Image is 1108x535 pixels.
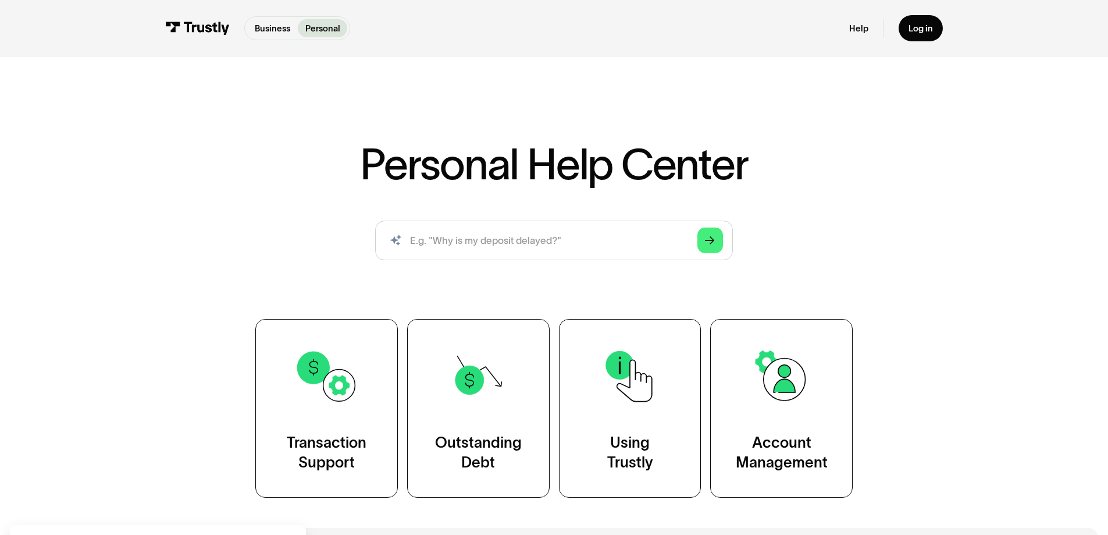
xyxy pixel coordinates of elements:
[298,19,347,37] a: Personal
[607,434,653,473] div: Using Trustly
[247,19,297,37] a: Business
[736,434,828,473] div: Account Management
[899,15,943,41] a: Log in
[255,22,290,35] p: Business
[559,319,701,498] a: UsingTrustly
[849,23,868,34] a: Help
[287,434,366,473] div: Transaction Support
[435,434,522,473] div: Outstanding Debt
[255,319,398,498] a: TransactionSupport
[407,319,550,498] a: OutstandingDebt
[710,319,853,498] a: AccountManagement
[165,22,229,35] img: Trustly Logo
[305,22,340,35] p: Personal
[375,221,733,260] input: search
[360,143,747,186] h1: Personal Help Center
[909,23,933,34] div: Log in
[375,221,733,260] form: Search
